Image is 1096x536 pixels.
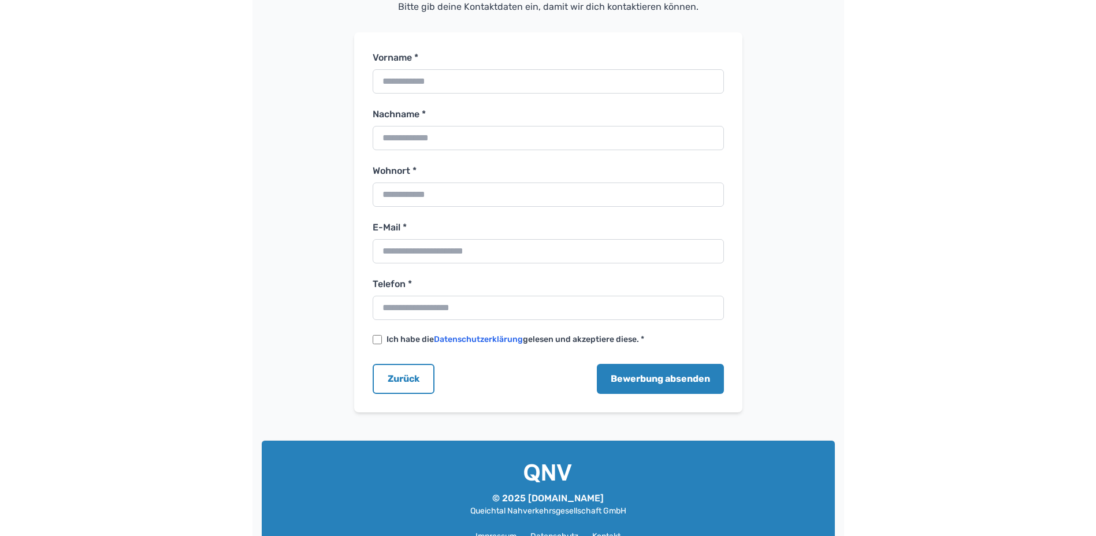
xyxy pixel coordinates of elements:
[373,364,434,394] button: Zurück
[373,164,724,178] label: Wohnort *
[387,334,644,345] label: Ich habe die gelesen und akzeptiere diese. *
[373,51,724,65] label: Vorname *
[470,492,626,505] p: © 2025 [DOMAIN_NAME]
[373,221,724,234] label: E-Mail *
[373,277,724,291] label: Telefon *
[373,107,724,121] label: Nachname *
[470,505,626,517] p: Queichtal Nahverkehrsgesellschaft GmbH
[434,334,523,344] a: Datenschutzerklärung
[597,364,724,394] button: Bewerbung absenden
[524,464,573,482] img: QNV Logo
